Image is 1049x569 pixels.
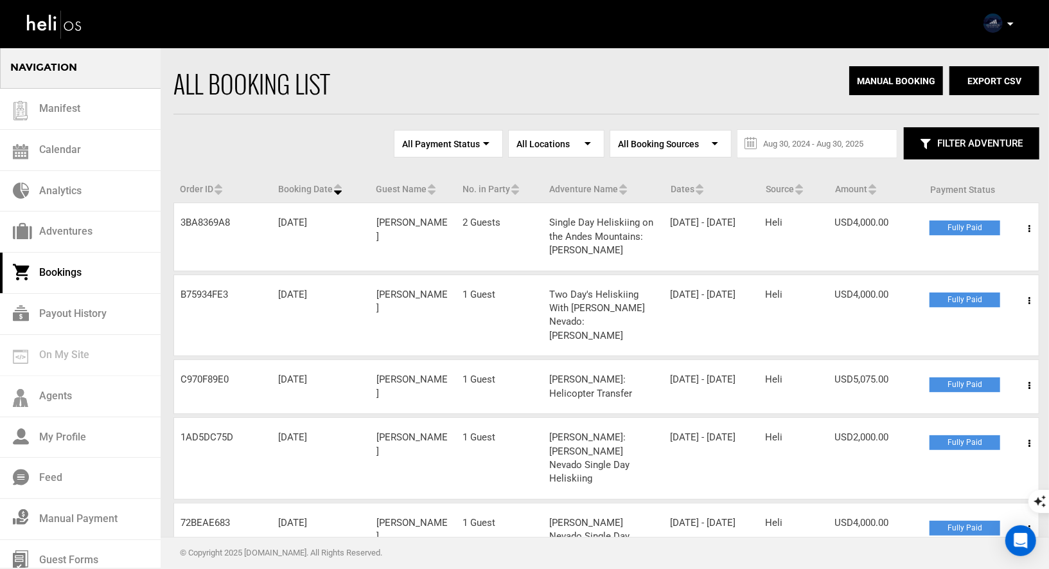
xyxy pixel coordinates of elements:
[370,373,457,401] div: [PERSON_NAME]
[26,7,84,41] img: heli-logo
[370,431,457,458] div: [PERSON_NAME]
[457,288,543,302] div: 1 Guest
[664,216,759,230] div: [DATE] - [DATE]
[11,101,30,120] img: guest-list.svg
[849,66,943,95] button: Manual Booking
[828,216,923,230] div: USD4,000.00
[930,293,1000,307] div: Fully Paid
[930,221,1000,235] div: Fully Paid
[930,521,1000,536] div: Fully Paid
[543,373,664,401] div: [PERSON_NAME]: Helicopter Transfer
[759,179,829,195] div: Source
[402,138,495,150] span: All Payment Status
[949,66,1039,95] button: Export CSV
[664,516,759,530] div: [DATE] - [DATE]
[759,431,829,444] div: Heli
[370,216,457,244] div: [PERSON_NAME]
[272,373,371,386] div: [DATE]
[457,431,543,444] div: 1 Guest
[664,288,759,302] div: [DATE] - [DATE]
[664,431,759,444] div: [DATE] - [DATE]
[983,14,1003,33] img: 9c1864d4b621a9b97a927ae13930b216.png
[904,127,1039,159] button: Filter Adventure
[174,373,272,386] div: C970F89E0
[13,144,28,159] img: calendar.svg
[828,431,923,444] div: USD2,000.00
[369,179,456,195] div: Guest Name
[750,130,884,158] input: Aug 30, 2024 - Aug 30, 2025
[173,66,780,101] div: All booking list
[664,179,759,195] div: Dates
[829,179,924,195] div: Amount
[828,373,923,386] div: USD5,075.00
[828,288,923,302] div: USD4,000.00
[272,516,371,530] div: [DATE]
[664,373,759,386] div: [DATE] - [DATE]
[13,350,28,364] img: on_my_site.svg
[924,183,1036,196] div: Payment Status
[759,373,829,386] div: Heli
[370,516,457,544] div: [PERSON_NAME]
[543,179,664,195] div: Adventure Name
[173,179,272,195] div: Order ID
[457,373,543,386] div: 1 Guest
[1005,525,1036,556] div: Open Intercom Messenger
[394,130,503,158] span: Select box activate
[457,516,543,530] div: 1 Guest
[174,431,272,444] div: 1AD5DC75D
[272,216,371,230] div: [DATE]
[759,516,829,530] div: Heli
[508,130,604,158] span: Select box activate
[13,389,28,408] img: agents-icon.svg
[370,288,457,316] div: [PERSON_NAME]
[828,516,923,530] div: USD4,000.00
[610,130,732,158] span: Select box activate
[272,431,371,444] div: [DATE]
[174,288,272,302] div: B75934FE3
[759,288,829,302] div: Heli
[174,516,272,530] div: 72BEAE683
[930,435,1000,450] div: Fully Paid
[618,138,723,150] span: All Booking Sources
[930,377,1000,392] div: Fully Paid
[174,216,272,230] div: 3BA8369A8
[272,179,370,195] div: Booking Date
[456,179,543,195] div: No. in Party
[543,288,664,343] div: Two Day's Heliskiing With [PERSON_NAME] Nevado: [PERSON_NAME]
[516,138,596,150] span: All locations
[457,216,543,230] div: 2 Guests
[543,431,664,486] div: [PERSON_NAME]: [PERSON_NAME] Nevado Single Day Heliskiing
[759,216,829,230] div: Heli
[272,288,371,302] div: [DATE]
[543,216,664,257] div: Single Day Heliskiing on the Andes Mountains: [PERSON_NAME]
